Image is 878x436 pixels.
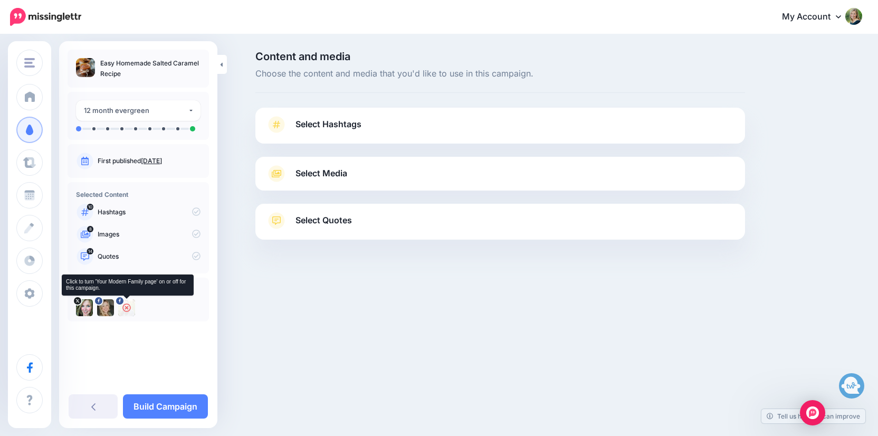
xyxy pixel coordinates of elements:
span: Select Media [295,166,347,181]
h4: Selected Content [76,191,201,198]
p: First published [98,156,201,166]
a: Select Hashtags [266,116,734,144]
span: 8 [87,226,93,232]
img: Missinglettr [10,8,81,26]
a: Select Quotes [266,212,734,240]
span: Select Hashtags [295,117,361,131]
img: Cidu7iYM-6280.jpg [76,299,93,316]
p: Easy Homemade Salted Caramel Recipe [100,58,201,79]
span: 14 [87,248,94,254]
div: Open Intercom Messenger [800,400,825,425]
span: 10 [87,204,93,210]
p: Images [98,230,201,239]
span: Content and media [255,51,745,62]
p: Hashtags [98,207,201,217]
span: Select Quotes [295,213,352,228]
button: 12 month evergreen [76,100,201,121]
span: Choose the content and media that you'd like to use in this campaign. [255,67,745,81]
p: Quotes [98,252,201,261]
a: My Account [771,4,862,30]
a: [DATE] [141,157,162,165]
h4: Sending To [76,286,201,294]
img: 293190005_567225781732108_4255238551469198132_n-bsa109236.jpg [97,299,114,316]
div: 12 month evergreen [84,105,188,117]
a: Select Media [266,165,734,182]
a: Tell us how we can improve [761,409,865,423]
img: d5e100e50745ad08f354691ee31b4031_thumb.jpg [76,58,95,77]
img: menu.png [24,58,35,68]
